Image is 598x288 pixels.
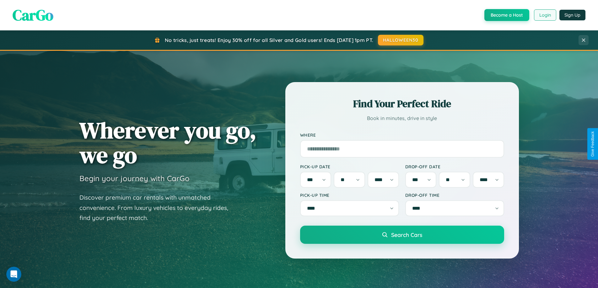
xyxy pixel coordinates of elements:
[405,192,504,198] label: Drop-off Time
[79,192,236,223] p: Discover premium car rentals with unmatched convenience. From luxury vehicles to everyday rides, ...
[391,231,422,238] span: Search Cars
[165,37,373,43] span: No tricks, just treats! Enjoy 30% off for all Silver and Gold users! Ends [DATE] 1pm PT.
[534,9,556,21] button: Login
[405,164,504,169] label: Drop-off Date
[300,97,504,111] h2: Find Your Perfect Ride
[300,226,504,244] button: Search Cars
[300,192,399,198] label: Pick-up Time
[6,267,21,282] iframe: Intercom live chat
[300,164,399,169] label: Pick-up Date
[13,5,53,25] span: CarGo
[559,10,585,20] button: Sign Up
[378,35,423,45] button: HALLOWEEN30
[300,114,504,123] p: Book in minutes, drive in style
[590,131,595,157] div: Give Feedback
[300,132,504,138] label: Where
[79,174,190,183] h3: Begin your journey with CarGo
[484,9,529,21] button: Become a Host
[79,118,256,167] h1: Wherever you go, we go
